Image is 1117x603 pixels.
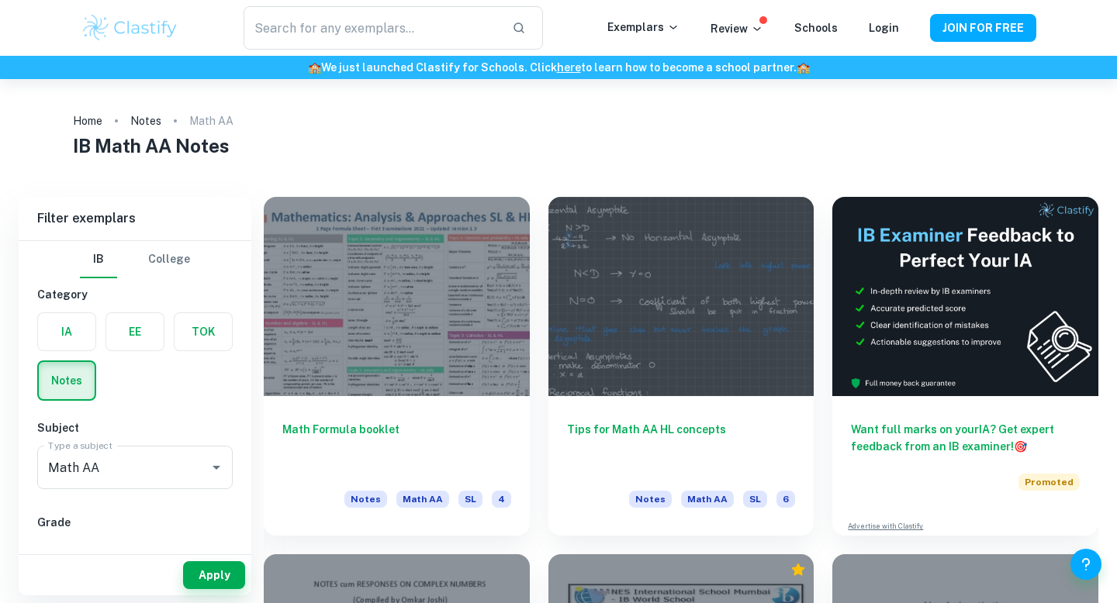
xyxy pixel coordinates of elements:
h6: Tips for Math AA HL concepts [567,421,796,472]
button: Notes [39,362,95,399]
span: 🎯 [1014,440,1027,453]
h6: Filter exemplars [19,197,251,240]
p: Review [711,20,763,37]
button: Open [206,457,227,478]
button: JOIN FOR FREE [930,14,1036,42]
span: Math AA [681,491,734,508]
p: Math AA [189,112,233,129]
div: Premium [790,562,806,577]
button: College [148,241,190,278]
button: IB [80,241,117,278]
h1: IB Math AA Notes [73,132,1045,160]
a: Advertise with Clastify [848,521,923,532]
p: Exemplars [607,19,680,36]
span: Promoted [1018,474,1080,491]
button: Help and Feedback [1070,549,1101,580]
span: 6 [124,546,131,563]
img: Clastify logo [81,12,179,43]
span: 🏫 [797,61,810,74]
span: 7 [77,546,84,563]
a: Notes [130,110,161,132]
span: Math AA [396,491,449,508]
a: Tips for Math AA HL conceptsNotesMath AASL6 [548,197,814,536]
div: Filter type choice [80,241,190,278]
span: Notes [344,491,387,508]
h6: Want full marks on your IA ? Get expert feedback from an IB examiner! [851,421,1080,455]
h6: Grade [37,514,233,531]
a: Login [869,22,899,34]
span: 6 [776,491,795,508]
button: TOK [175,313,232,350]
h6: We just launched Clastify for Schools. Click to learn how to become a school partner. [3,59,1114,76]
span: 5 [171,546,178,563]
a: Math Formula bookletNotesMath AASL4 [264,197,530,536]
a: Schools [794,22,838,34]
span: SL [458,491,482,508]
a: here [557,61,581,74]
label: Type a subject [48,439,112,452]
span: 🏫 [308,61,321,74]
button: IA [38,313,95,350]
img: Thumbnail [832,197,1098,396]
span: SL [743,491,767,508]
span: 4 [492,491,511,508]
input: Search for any exemplars... [244,6,500,50]
h6: Subject [37,419,233,436]
button: Apply [183,561,245,589]
span: Notes [629,491,672,508]
a: Want full marks on yourIA? Get expert feedback from an IB examiner!PromotedAdvertise with Clastify [832,197,1098,536]
a: Home [73,110,102,132]
h6: Category [37,286,233,303]
h6: Math Formula booklet [282,421,511,472]
button: EE [106,313,164,350]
